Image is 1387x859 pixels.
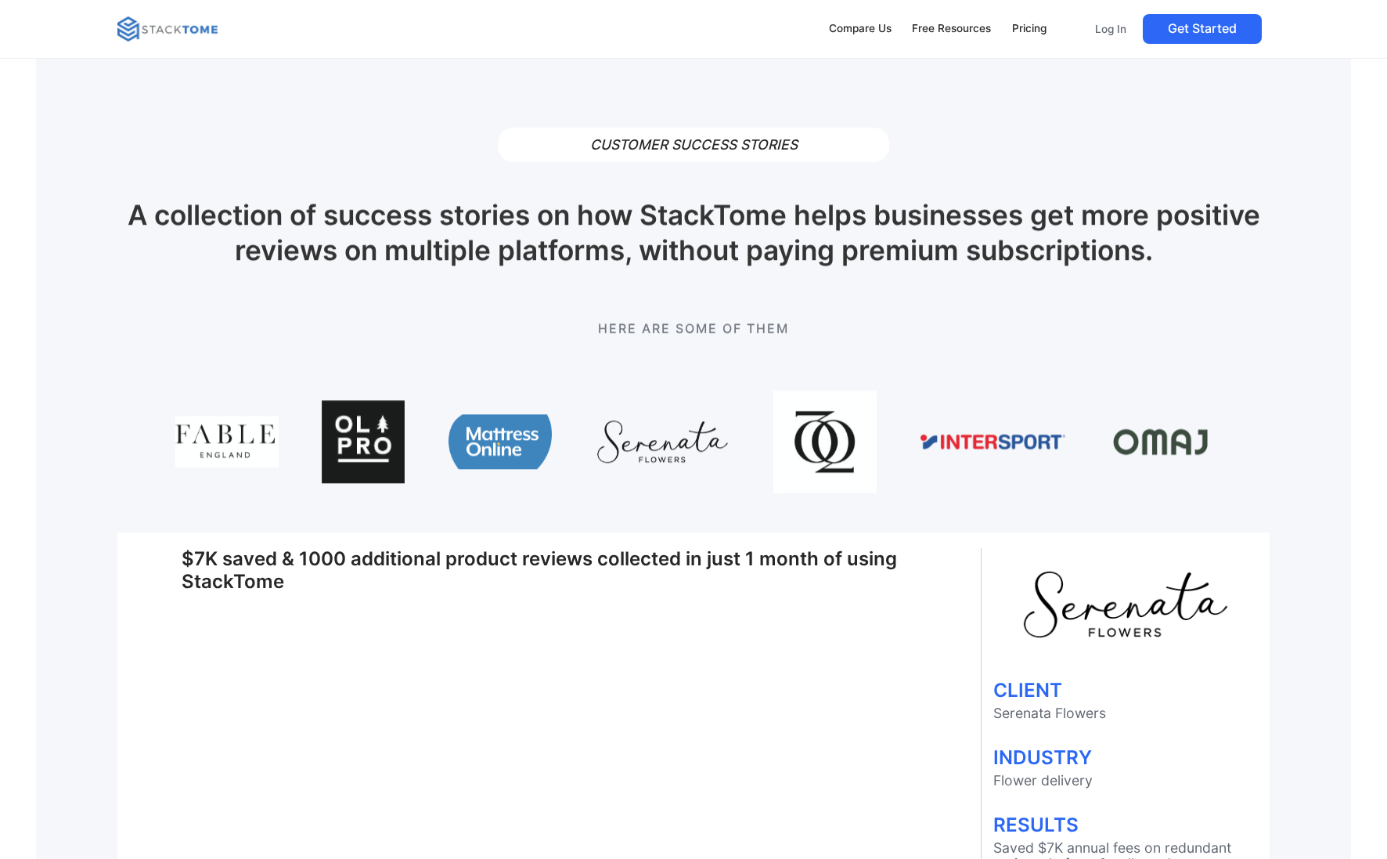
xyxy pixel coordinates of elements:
[993,815,1258,834] h1: RESULTS
[498,128,889,163] h1: CUSTOMER SUCCESS STORIES
[182,548,917,594] h1: $7K saved & 1000 additional product reviews collected in just 1 month of using StackTome
[905,13,999,45] a: Free Resources
[1143,14,1262,44] a: Get Started
[117,319,1270,337] p: Here are some of them
[993,773,1258,788] p: Flower delivery
[993,680,1258,699] h1: CLIENT
[912,20,991,38] div: Free Resources
[1005,13,1054,45] a: Pricing
[829,20,892,38] div: Compare Us
[1095,22,1126,36] p: Log In
[821,13,899,45] a: Compare Us
[993,706,1258,720] p: Serenata Flowers
[993,748,1258,767] h1: INDUSTRY
[1085,14,1137,44] a: Log In
[1012,20,1047,38] div: Pricing
[117,199,1270,269] h1: A collection of success stories on how StackTome helps businesses get more positive reviews on mu...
